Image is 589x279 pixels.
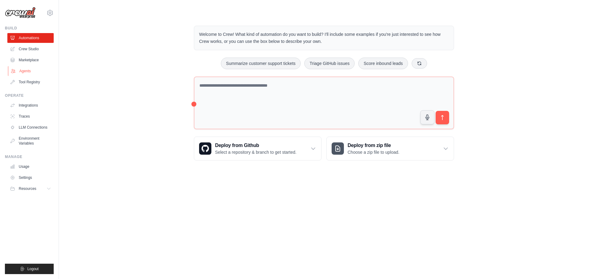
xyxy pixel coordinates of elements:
div: Manage [5,154,54,159]
a: Agents [8,66,54,76]
a: Traces [7,111,54,121]
a: Automations [7,33,54,43]
button: Score inbound leads [358,58,408,69]
button: Resources [7,184,54,194]
h3: Deploy from zip file [348,142,399,149]
a: Environment Variables [7,134,54,148]
a: Marketplace [7,55,54,65]
a: LLM Connections [7,123,54,132]
p: Select a repository & branch to get started. [215,149,296,155]
button: Triage GitHub issues [304,58,355,69]
p: Welcome to Crew! What kind of automation do you want to build? I'll include some examples if you'... [199,31,449,45]
span: Resources [19,186,36,191]
p: Choose a zip file to upload. [348,149,399,155]
div: Operate [5,93,54,98]
h3: Deploy from Github [215,142,296,149]
div: Build [5,26,54,31]
a: Settings [7,173,54,183]
a: Usage [7,162,54,172]
button: Logout [5,264,54,274]
button: Summarize customer support tickets [221,58,301,69]
a: Crew Studio [7,44,54,54]
span: Logout [27,266,39,271]
a: Integrations [7,100,54,110]
img: Logo [5,7,36,19]
a: Tool Registry [7,77,54,87]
